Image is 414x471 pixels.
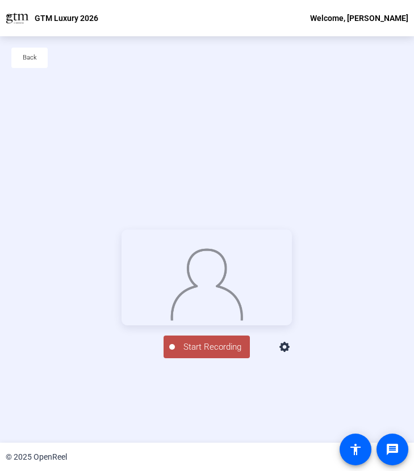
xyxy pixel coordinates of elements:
p: GTM Luxury 2026 [35,11,98,25]
div: Welcome, [PERSON_NAME] [310,11,408,25]
mat-icon: message [386,443,399,456]
button: Start Recording [164,336,250,358]
img: OpenReel logo [6,12,29,24]
mat-icon: accessibility [349,443,362,456]
img: overlay [170,244,244,320]
div: © 2025 OpenReel [6,451,67,463]
span: Start Recording [175,341,250,354]
button: Back [11,48,48,68]
span: Back [23,49,37,66]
